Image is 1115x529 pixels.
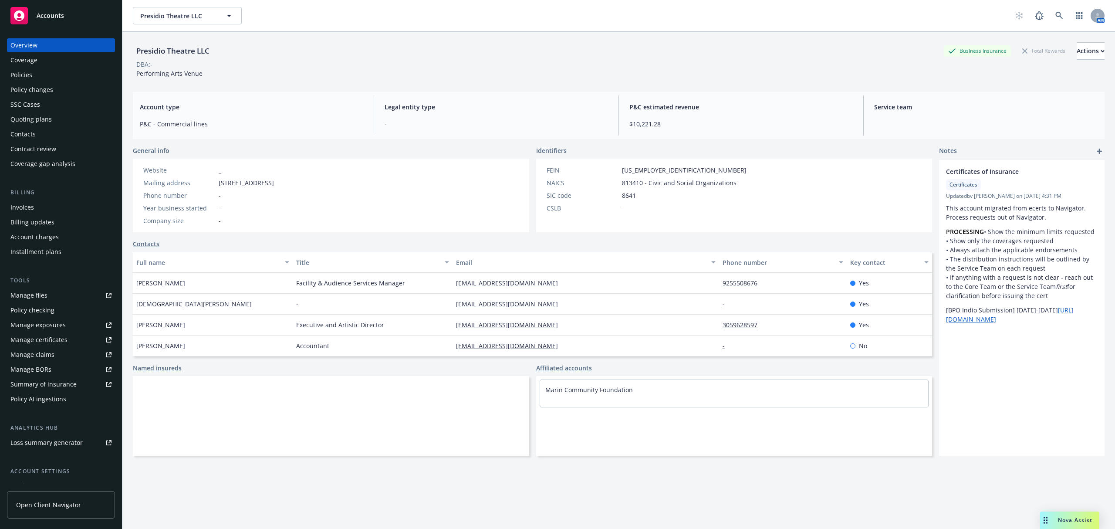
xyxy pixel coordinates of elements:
[10,68,32,82] div: Policies
[10,363,51,376] div: Manage BORs
[140,102,363,112] span: Account type
[133,363,182,373] a: Named insureds
[10,127,36,141] div: Contacts
[219,178,274,187] span: [STREET_ADDRESS]
[296,299,298,309] span: -
[7,303,115,317] a: Policy checking
[7,318,115,332] a: Manage exposures
[219,166,221,174] a: -
[296,278,405,288] span: Facility & Audience Services Manager
[10,303,54,317] div: Policy checking
[723,342,732,350] a: -
[723,300,732,308] a: -
[622,166,747,175] span: [US_EMPLOYER_IDENTIFICATION_NUMBER]
[10,377,77,391] div: Summary of insurance
[133,45,213,57] div: Presidio Theatre LLC
[385,119,608,129] span: -
[10,245,61,259] div: Installment plans
[545,386,633,394] a: Marin Community Foundation
[10,215,54,229] div: Billing updates
[385,102,608,112] span: Legal entity type
[7,363,115,376] a: Manage BORs
[7,188,115,197] div: Billing
[136,341,185,350] span: [PERSON_NAME]
[547,203,618,213] div: CSLB
[219,203,221,213] span: -
[719,252,847,273] button: Phone number
[1058,516,1092,524] span: Nova Assist
[296,341,329,350] span: Accountant
[10,83,53,97] div: Policy changes
[7,245,115,259] a: Installment plans
[7,3,115,28] a: Accounts
[536,146,567,155] span: Identifiers
[547,166,618,175] div: FEIN
[939,146,957,156] span: Notes
[946,305,1098,324] p: [BPO Indio Submission] [DATE]-[DATE]
[133,252,293,273] button: Full name
[874,102,1098,112] span: Service team
[10,288,47,302] div: Manage files
[949,181,977,189] span: Certificates
[10,479,48,493] div: Service team
[136,69,203,78] span: Performing Arts Venue
[10,230,59,244] div: Account charges
[1051,7,1068,24] a: Search
[7,127,115,141] a: Contacts
[219,216,221,225] span: -
[10,318,66,332] div: Manage exposures
[946,192,1098,200] span: Updated by [PERSON_NAME] on [DATE] 4:31 PM
[859,320,869,329] span: Yes
[1094,146,1105,156] a: add
[946,203,1098,222] p: This account migrated from ecerts to Navigator. Process requests out of Navigator.
[1056,282,1067,291] em: first
[10,436,83,450] div: Loss summary generator
[37,12,64,19] span: Accounts
[536,363,592,373] a: Affiliated accounts
[296,320,384,329] span: Executive and Artistic Director
[456,300,565,308] a: [EMAIL_ADDRESS][DOMAIN_NAME]
[10,53,37,67] div: Coverage
[133,7,242,24] button: Presidio Theatre LLC
[629,102,853,112] span: P&C estimated revenue
[850,258,919,267] div: Key contact
[10,98,40,112] div: SSC Cases
[136,278,185,288] span: [PERSON_NAME]
[7,83,115,97] a: Policy changes
[7,479,115,493] a: Service team
[7,157,115,171] a: Coverage gap analysis
[7,68,115,82] a: Policies
[622,178,737,187] span: 813410 - Civic and Social Organizations
[7,377,115,391] a: Summary of insurance
[7,392,115,406] a: Policy AI ingestions
[10,142,56,156] div: Contract review
[547,178,618,187] div: NAICS
[143,203,215,213] div: Year business started
[946,227,1098,300] p: • Show the minimum limits requested • Show only the coverages requested • Always attach the appli...
[10,157,75,171] div: Coverage gap analysis
[622,191,636,200] span: 8641
[136,299,252,309] span: [DEMOGRAPHIC_DATA][PERSON_NAME]
[1071,7,1088,24] a: Switch app
[1031,7,1048,24] a: Report a Bug
[7,348,115,362] a: Manage claims
[723,279,764,287] a: 9255508676
[547,191,618,200] div: SIC code
[140,119,363,129] span: P&C - Commercial lines
[944,45,1011,56] div: Business Insurance
[456,321,565,329] a: [EMAIL_ADDRESS][DOMAIN_NAME]
[946,167,1075,176] span: Certificates of Insurance
[7,436,115,450] a: Loss summary generator
[10,392,66,406] div: Policy AI ingestions
[456,258,706,267] div: Email
[7,98,115,112] a: SSC Cases
[1018,45,1070,56] div: Total Rewards
[859,278,869,288] span: Yes
[219,191,221,200] span: -
[143,191,215,200] div: Phone number
[1010,7,1028,24] a: Start snowing
[133,239,159,248] a: Contacts
[7,276,115,285] div: Tools
[456,342,565,350] a: [EMAIL_ADDRESS][DOMAIN_NAME]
